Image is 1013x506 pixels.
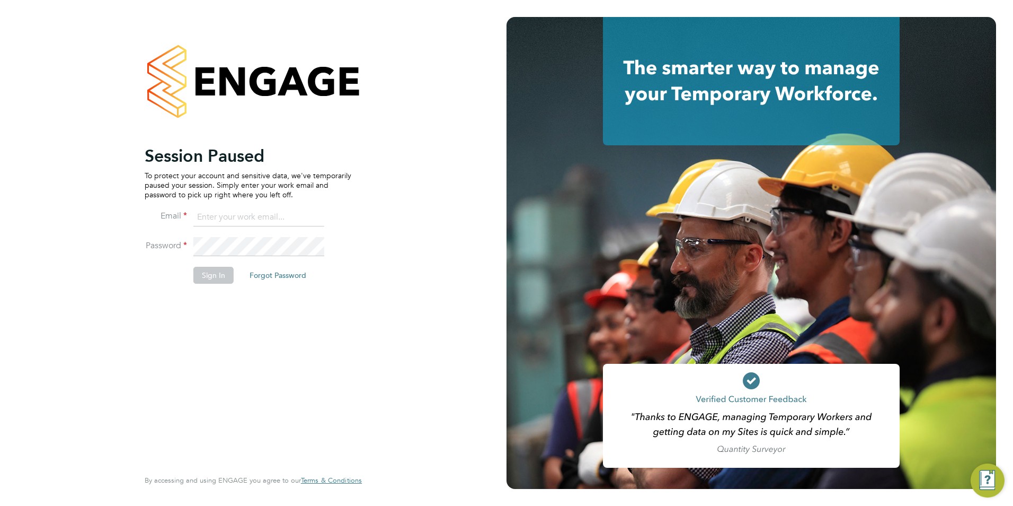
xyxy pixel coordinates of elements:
h2: Session Paused [145,145,351,167]
button: Sign In [193,267,234,284]
button: Forgot Password [241,267,315,284]
label: Password [145,240,187,251]
input: Enter your work email... [193,208,324,227]
span: Terms & Conditions [301,476,362,485]
span: By accessing and using ENGAGE you agree to our [145,476,362,485]
a: Terms & Conditions [301,476,362,485]
p: To protect your account and sensitive data, we've temporarily paused your session. Simply enter y... [145,171,351,200]
label: Email [145,211,187,222]
button: Engage Resource Center [971,464,1005,498]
